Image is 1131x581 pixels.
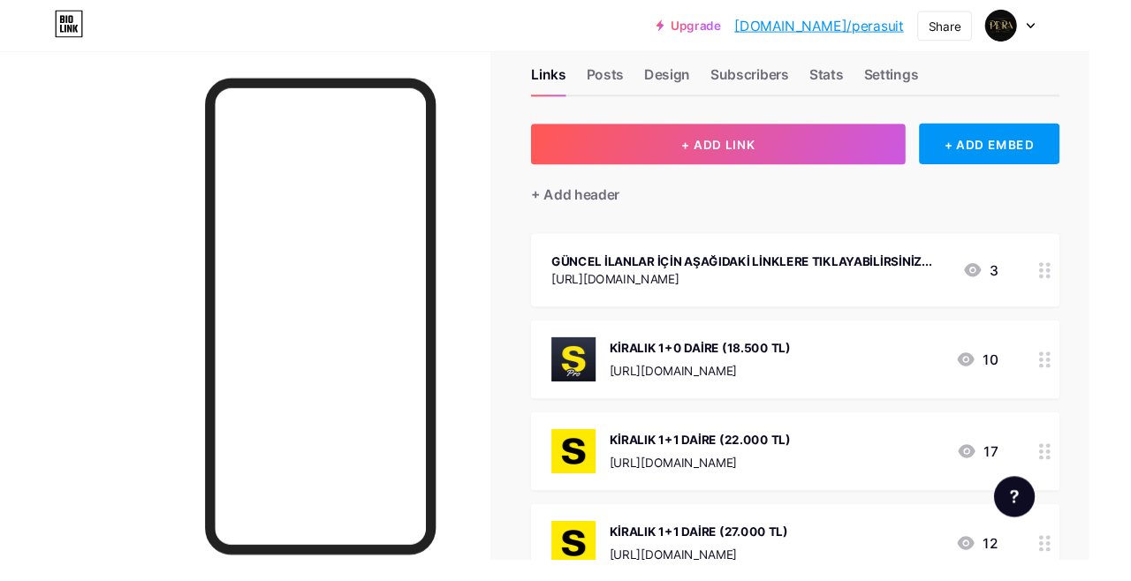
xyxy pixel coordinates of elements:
div: Design [669,66,717,98]
div: [URL][DOMAIN_NAME] [633,375,821,394]
div: + Add header [551,192,643,213]
div: KİRALIK 1+0 DAİRE (18.500 TL) [633,351,821,370]
div: Share [964,18,998,36]
img: perasuit [1022,10,1056,43]
a: [DOMAIN_NAME]/perasuit [763,16,938,37]
img: KİRALIK 1+1 DAİRE (22.000 TL) [573,445,619,491]
div: 12 [992,553,1036,574]
img: KİRALIK 1+0 DAİRE (18.500 TL) [573,350,619,396]
div: Settings [897,66,953,98]
div: 3 [999,269,1036,290]
div: Subscribers [738,66,819,98]
div: GÜNCEL İLANLAR İÇİN AŞAĞIDAKİ LİNKLERE TIKLAYABİLİRSİNİZ... [573,261,968,280]
div: Links [551,66,588,98]
div: [URL][DOMAIN_NAME] [633,471,821,489]
button: + ADD LINK [551,128,940,170]
span: + ADD LINK [708,142,784,157]
div: KİRALIK 1+1 DAİRE (22.000 TL) [633,447,821,465]
div: KİRALIK 1+1 DAİRE (27.000 TL) [633,542,818,561]
div: Stats [840,66,876,98]
div: 17 [993,457,1036,479]
div: + ADD EMBED [954,128,1100,170]
div: Posts [609,66,648,98]
div: [URL][DOMAIN_NAME] [573,280,968,298]
div: 10 [992,362,1036,383]
a: Upgrade [681,19,748,34]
